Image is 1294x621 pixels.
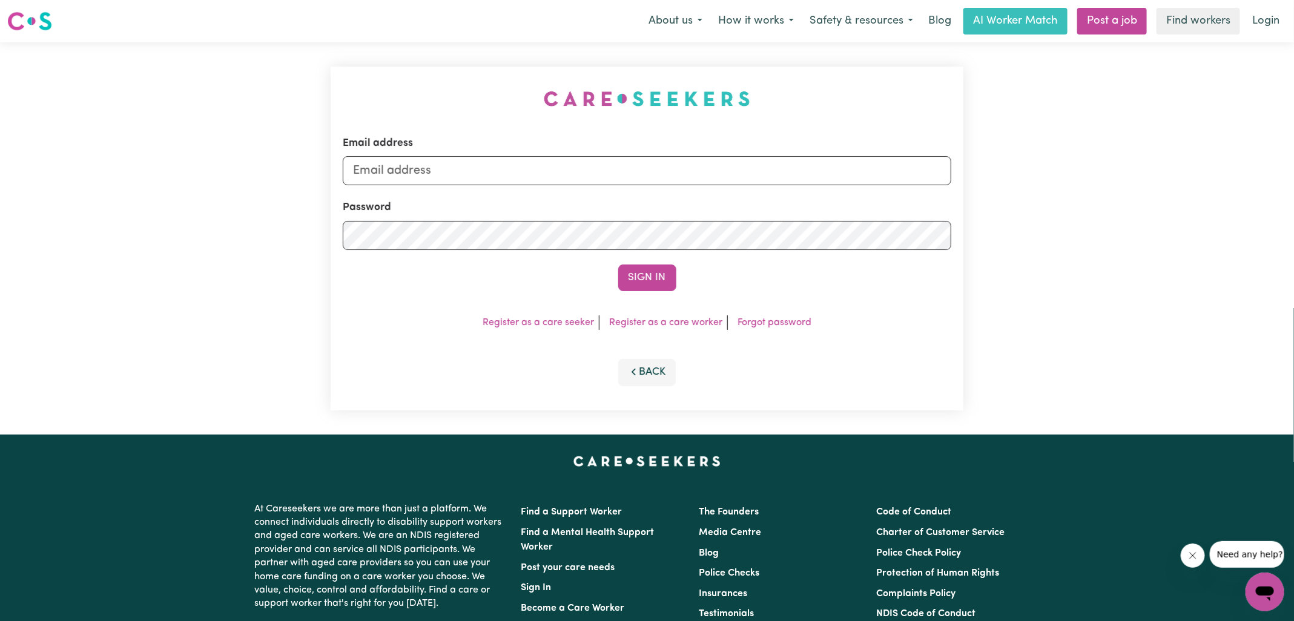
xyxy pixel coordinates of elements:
iframe: Close message [1181,544,1205,568]
button: Sign In [618,264,676,291]
iframe: Message from company [1210,541,1284,568]
a: Media Centre [699,528,761,537]
a: Forgot password [738,318,811,327]
a: Login [1245,8,1287,34]
a: AI Worker Match [963,8,1068,34]
a: Police Checks [699,568,759,578]
iframe: Button to launch messaging window [1246,573,1284,611]
a: Post your care needs [521,563,615,573]
p: At Careseekers we are more than just a platform. We connect individuals directly to disability su... [255,498,507,616]
input: Email address [343,156,951,185]
a: NDIS Code of Conduct [876,609,975,619]
button: How it works [710,8,802,34]
button: Back [618,359,676,386]
a: Register as a care worker [609,318,722,327]
a: Sign In [521,583,552,593]
a: Protection of Human Rights [876,568,999,578]
a: Blog [699,548,719,558]
a: Charter of Customer Service [876,528,1005,537]
a: Insurances [699,589,747,599]
a: Find a Support Worker [521,507,622,517]
label: Email address [343,136,413,151]
a: Careseekers home page [573,456,721,466]
button: About us [641,8,710,34]
a: Post a job [1077,8,1147,34]
a: Testimonials [699,609,754,619]
a: Register as a care seeker [483,318,594,327]
a: Police Check Policy [876,548,961,558]
a: Become a Care Worker [521,603,625,613]
a: Blog [921,8,959,34]
a: Careseekers logo [7,7,52,35]
a: Find workers [1157,8,1240,34]
a: Find a Mental Health Support Worker [521,528,655,552]
button: Safety & resources [802,8,921,34]
a: Code of Conduct [876,507,951,517]
a: Complaints Policy [876,589,956,599]
a: The Founders [699,507,759,517]
img: Careseekers logo [7,10,52,32]
label: Password [343,200,391,215]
